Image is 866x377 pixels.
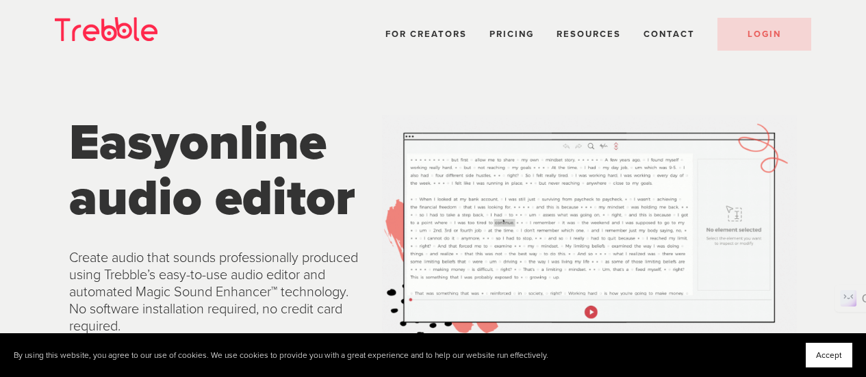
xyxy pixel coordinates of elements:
p: By using this website, you agree to our use of cookies. We use cookies to provide you with a grea... [14,350,548,361]
a: Contact [644,29,695,40]
img: Trebble [55,17,157,41]
img: Trebble Audio Editor Demo Gif [382,115,797,348]
h1: online audio editor [69,115,359,226]
a: For Creators [385,29,467,40]
p: Create audio that sounds professionally produced using Trebble’s easy-to-use audio editor and aut... [69,250,359,335]
button: Accept [806,343,852,367]
span: Accept [816,350,842,360]
span: Easy [69,112,179,173]
span: Resources [557,29,621,40]
a: Pricing [489,29,534,40]
a: LOGIN [717,18,811,51]
span: LOGIN [748,29,781,40]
